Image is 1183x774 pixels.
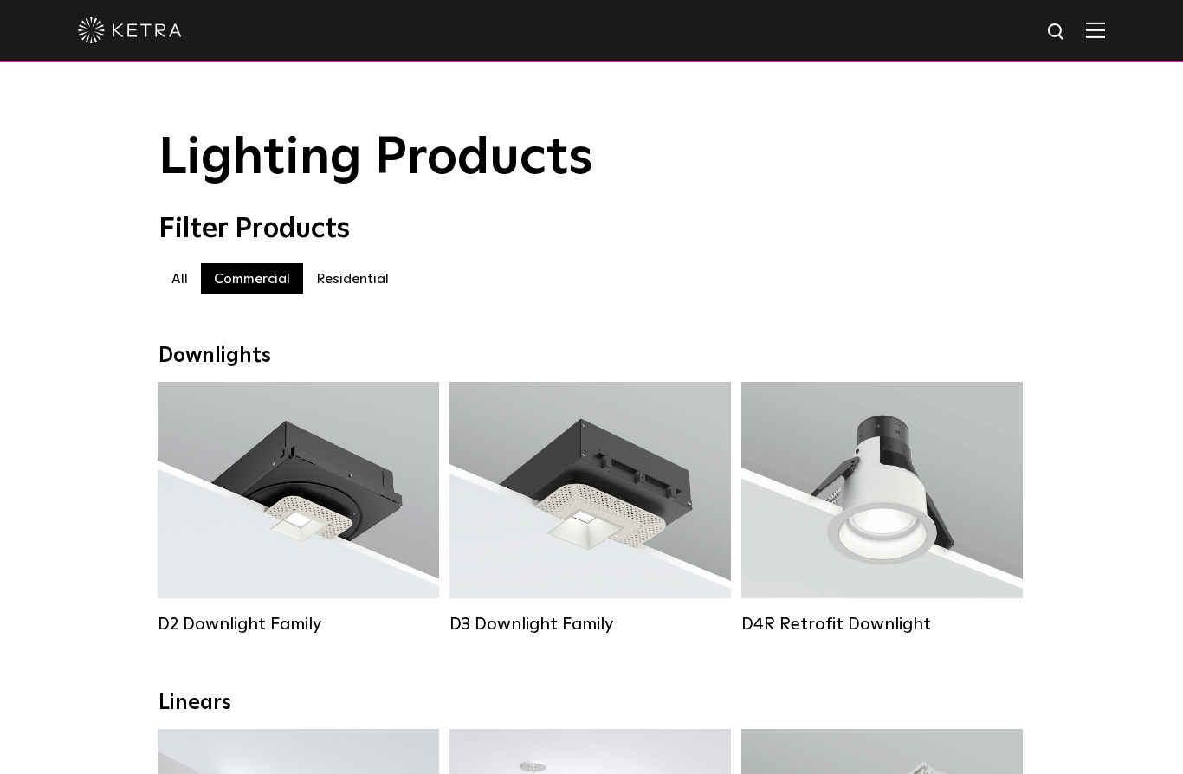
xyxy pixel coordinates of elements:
[158,263,201,294] label: All
[1046,22,1068,43] img: search icon
[158,344,1025,369] div: Downlights
[158,691,1025,716] div: Linears
[303,263,402,294] label: Residential
[78,17,182,43] img: ketra-logo-2019-white
[158,213,1025,246] div: Filter Products
[158,132,593,184] span: Lighting Products
[201,263,303,294] label: Commercial
[449,614,731,635] div: D3 Downlight Family
[158,614,439,635] div: D2 Downlight Family
[741,614,1023,635] div: D4R Retrofit Downlight
[1086,22,1105,38] img: Hamburger%20Nav.svg
[449,382,731,633] a: D3 Downlight Family Lumen Output:700 / 900 / 1100Colors:White / Black / Silver / Bronze / Paintab...
[158,382,439,633] a: D2 Downlight Family Lumen Output:1200Colors:White / Black / Gloss Black / Silver / Bronze / Silve...
[741,382,1023,633] a: D4R Retrofit Downlight Lumen Output:800Colors:White / BlackBeam Angles:15° / 25° / 40° / 60°Watta...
